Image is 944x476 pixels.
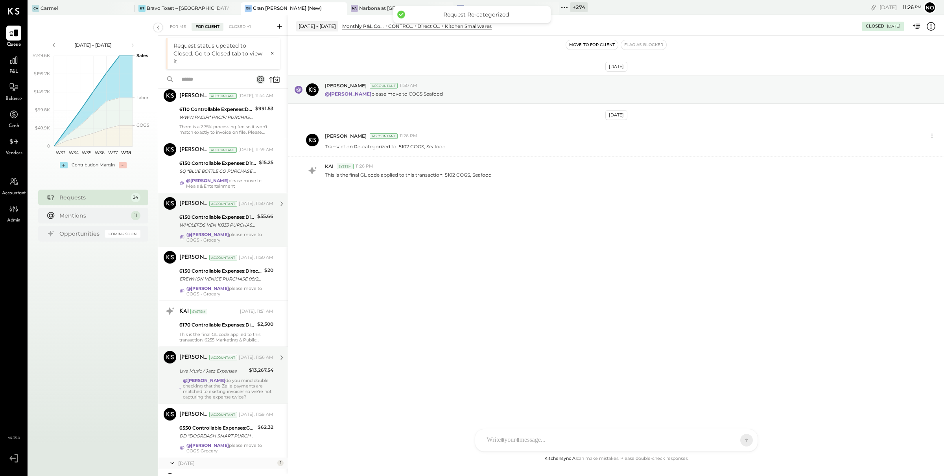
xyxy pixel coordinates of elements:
span: +1 [246,23,252,30]
text: W38 [121,150,131,155]
div: Narbona at [GEOGRAPHIC_DATA] LLC [359,5,441,11]
text: W37 [108,150,118,155]
span: Admin [7,217,20,224]
div: $55.66 [257,212,273,220]
strong: @[PERSON_NAME] [325,91,371,97]
text: COGS [136,122,149,128]
div: 6110 Controllable Expenses:Direct Operating Expenses:Equipment Lease Rental [179,105,253,113]
a: Vendors [0,134,27,157]
div: Narbona Boca Ratōn [465,5,515,11]
div: 6170 Controllable Expenses:Direct Operating Expenses:Event Related Expenses [179,321,255,329]
div: 1 [277,460,284,466]
div: + [60,162,68,168]
text: W33 [55,150,65,155]
span: [PERSON_NAME] [325,82,367,89]
text: $99.8K [35,107,50,113]
text: Sales [136,53,148,58]
span: [PERSON_NAME] [325,133,367,139]
button: No [924,1,936,14]
div: KAI [179,308,189,315]
text: 0 [47,143,50,149]
div: GB [245,5,252,12]
strong: @[PERSON_NAME] [186,232,229,237]
span: 11:50 AM [400,83,417,89]
span: 11:26 PM [400,133,417,139]
div: Request status updated to Closed. Go to Closed tab to view it. [173,42,266,65]
a: Accountant [0,174,27,197]
div: $991.53 [255,105,273,113]
span: KAI [325,163,334,170]
div: [DATE], 11:50 AM [239,255,273,261]
div: Kitchen Smallwares [445,23,492,30]
button: Move to for client [566,40,618,50]
div: 6150 Controllable Expenses:Direct Operating Expenses:Kitchen Smallwares [179,213,255,221]
strong: @[PERSON_NAME] [183,378,225,383]
a: Queue [0,26,27,48]
a: Admin [0,201,27,224]
span: 11:26 PM [356,163,373,170]
div: $15.25 [259,159,273,166]
div: [DATE] [879,4,922,11]
div: copy link [870,3,878,11]
div: Closed [225,23,255,31]
span: Balance [6,96,22,103]
div: 6550 Controllable Expenses:General & Administrative Expenses:Dues and Subscriptions [179,424,255,432]
text: $149.7K [34,89,50,94]
div: For Client [192,23,223,31]
div: WWW.PACIFI* PACIFI PURCHASE 08/07 PACIFICEDGESA CA CARD 5397 [179,113,253,121]
div: please move to COGS Grocery [186,443,273,454]
div: [DATE] - [DATE] [296,21,338,31]
div: [PERSON_NAME] [179,146,207,154]
div: [DATE], 11:44 AM [238,93,273,99]
div: - [119,162,127,168]
div: Opportunities [59,230,101,238]
div: Coming Soon [105,230,140,238]
div: Direct Operating Expenses [417,23,441,30]
text: W34 [68,150,79,155]
div: please move to COGS - Grocery [186,232,273,243]
div: CONTROLLABLE EXPENSES [388,23,413,30]
div: 24 [131,193,140,202]
div: [PERSON_NAME] [179,354,208,362]
div: BT [138,5,146,12]
button: × [266,50,274,57]
div: Accountant [209,201,237,207]
div: + 274 [570,2,588,12]
div: $2,500 [257,320,273,328]
a: Cash [0,107,27,130]
div: System [190,309,207,314]
div: There is a 2.75% processing fee so it won't match exactly to invoice on file. Please book the fee... [179,124,273,135]
text: $49.9K [35,125,50,131]
div: [DATE], 11:59 AM [239,411,273,418]
p: Transaction Re-categorized to: 5102 COGS, Seafood [325,143,446,150]
div: Closed [866,23,884,30]
div: [DATE], 11:50 AM [239,201,273,207]
div: [DATE], 11:56 AM [239,354,273,361]
text: W36 [95,150,105,155]
div: 11 [131,211,140,220]
div: please move to Meals & Entertainment [186,178,273,189]
div: please move to COGS - Grocery [186,286,273,297]
button: Flag as Blocker [621,40,666,50]
p: please move to COGS Seafood [325,90,443,97]
span: Vendors [6,150,22,157]
div: NB [457,5,464,12]
span: P&L [9,68,18,76]
div: [DATE] - [DATE] [60,42,127,48]
div: Ca [32,5,39,12]
div: Contribution Margin [72,162,115,168]
div: Accountant [209,93,237,99]
div: Accountant [209,255,237,260]
div: [PERSON_NAME] [179,92,207,100]
div: Accountant [209,355,237,360]
text: $199.7K [34,71,50,76]
strong: @[PERSON_NAME] [186,178,229,183]
div: Mentions [59,212,127,220]
div: Accountant [370,133,398,139]
a: P&L [0,53,27,76]
span: Accountant [2,190,26,197]
span: Queue [7,41,21,48]
div: Request Re-categorized [409,11,543,18]
div: [PERSON_NAME] [179,254,208,262]
div: [PERSON_NAME] [179,411,208,419]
